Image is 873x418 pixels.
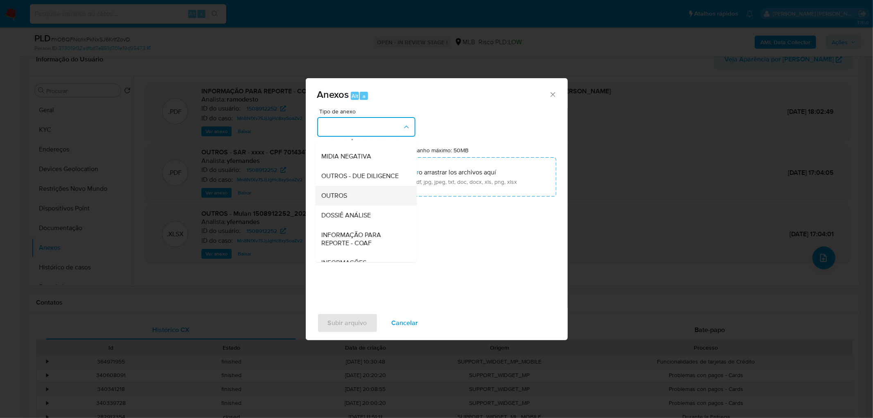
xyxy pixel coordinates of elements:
label: Tamanho máximo: 50MB [407,147,469,154]
span: Alt [352,92,358,100]
span: OUTROS [322,192,347,200]
span: INFORMAÇÃO PARA REPORTE - COAF [322,231,405,247]
span: a [363,92,365,100]
span: Anexos [317,87,349,102]
span: Cancelar [392,314,418,332]
button: Cancelar [381,313,429,333]
span: MIDIA NEGATIVA [322,152,372,160]
button: Cerrar [549,90,556,98]
ul: Tipo de anexo [315,48,417,281]
span: DOSSIÊ ANÁLISE [322,211,371,219]
span: OUTROS - DUE DILIGENCE [322,172,399,180]
span: INFORMAÇÕES SOCIETÁRIAS [322,259,405,275]
span: INFORMAÇÃO SCREENING [322,133,400,141]
span: Tipo de anexo [319,108,417,114]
